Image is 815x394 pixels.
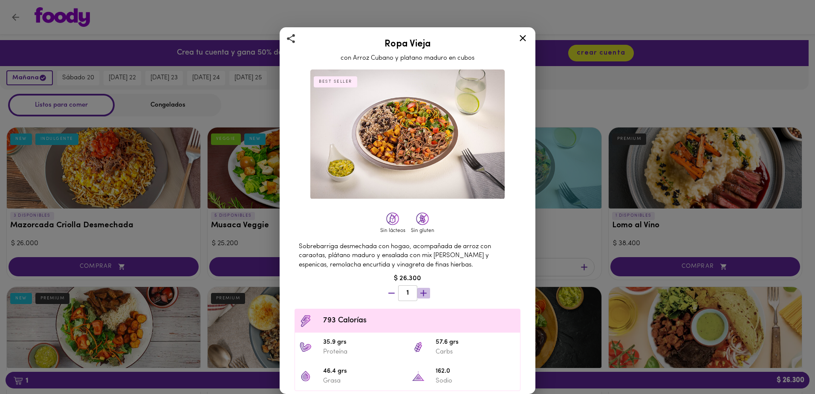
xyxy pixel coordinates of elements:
[416,212,429,225] img: glutenfree.png
[404,289,412,297] span: 1
[410,227,435,235] div: Sin gluten
[314,76,357,87] div: BEST SELLER
[398,285,417,301] button: 1
[412,341,425,353] img: 57.6 grs Carbs
[436,348,516,356] p: Carbs
[639,44,806,385] iframe: Messagebird Livechat Widget
[341,55,474,61] span: con Arroz Cubano y platano maduro en cubos
[436,377,516,385] p: Sodio
[323,377,403,385] p: Grasa
[310,70,505,199] img: Ropa Vieja
[299,243,491,268] span: Sobrebarriga desmechada con hogao, acompañada de arroz con caraotas, plátano maduro y ensalada co...
[323,315,516,327] span: 793 Calorías
[299,341,312,353] img: 35.9 grs Proteína
[299,370,312,382] img: 46.4 grs Grasa
[290,274,525,284] div: $ 26.300
[386,212,399,225] img: dairyfree.png
[380,227,405,235] div: Sin lácteos
[436,367,516,377] span: 162.0
[436,338,516,348] span: 57.6 grs
[290,39,525,49] h2: Ropa Vieja
[299,315,312,327] img: Contenido calórico
[323,348,403,356] p: Proteína
[412,370,425,382] img: 162.0 Sodio
[323,367,403,377] span: 46.4 grs
[323,338,403,348] span: 35.9 grs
